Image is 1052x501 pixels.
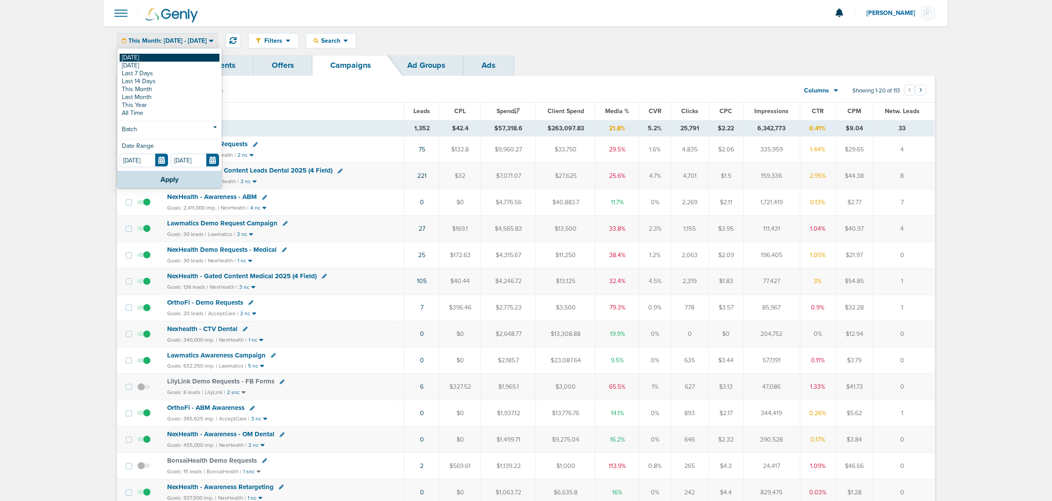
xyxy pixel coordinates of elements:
[481,120,536,136] td: $57,318.6
[481,400,536,427] td: $1,937.12
[804,86,829,95] span: Columns
[836,120,873,136] td: $9.04
[167,258,206,264] small: Goals: 30 leads |
[481,242,536,268] td: $4,315.67
[318,37,343,44] span: Search
[709,427,744,453] td: $2.32
[420,357,424,364] a: 0
[439,136,481,163] td: $132.8
[709,268,744,295] td: $1.83
[800,400,836,427] td: 0.26%
[120,77,219,85] a: Last 14 Days
[208,152,236,158] small: NexHealth |
[117,55,193,76] a: Dashboard
[836,268,873,295] td: $54.85
[250,205,260,211] small: 4 nc
[208,231,235,237] small: Lawmatics |
[671,427,709,453] td: 646
[439,321,481,347] td: $0
[800,120,836,136] td: 0.41%
[639,374,671,400] td: 1%
[219,363,246,369] small: Lawmatics |
[439,347,481,374] td: $0
[167,166,332,174] span: NexHealth - Gated Content Leads Dental 2025 (4 Field)
[248,337,257,343] small: 1 nc
[254,55,312,76] a: Offers
[419,146,425,153] a: 75
[639,189,671,216] td: 0%
[671,347,709,374] td: 635
[120,125,219,136] a: Batch
[639,136,671,163] td: 1.6%
[836,374,873,400] td: $41.73
[413,107,430,115] span: Leads
[536,136,595,163] td: $33,750
[709,374,744,400] td: $3.13
[800,242,836,268] td: 1.05%
[671,189,709,216] td: 2,269
[167,442,217,449] small: Goals: 455,000 imp. |
[120,93,219,101] a: Last Month
[536,120,595,136] td: $263,097.83
[681,107,698,115] span: Clicks
[873,374,935,400] td: 0
[241,178,251,185] small: 2 nc
[248,363,258,369] small: 5 nc
[873,136,935,163] td: 4
[237,152,248,158] small: 2 nc
[420,330,424,338] a: 0
[639,163,671,189] td: 4.7%
[671,321,709,347] td: 0
[417,172,427,180] a: 221
[167,457,257,464] span: BonsaiHealth Demo Requests
[167,193,257,201] span: NexHealth - Awareness - ABM
[873,163,935,189] td: 8
[219,337,247,343] small: NexHealth |
[639,120,671,136] td: 5.2%
[847,107,861,115] span: CPM
[167,377,274,385] span: LilyLink Demo Requests - FB Forms
[873,216,935,242] td: 4
[743,136,800,163] td: 335,959
[481,374,536,400] td: $1,965.1
[536,216,595,242] td: $13,500
[836,427,873,453] td: $3.84
[481,163,536,189] td: $7,071.07
[420,199,424,206] a: 0
[709,216,744,242] td: $3.95
[439,242,481,268] td: $172.63
[167,404,245,412] span: OrthoFi - ABM Awareness
[439,400,481,427] td: $0
[743,189,800,216] td: 1,721,419
[743,216,800,242] td: 111,431
[836,453,873,479] td: $46.66
[481,321,536,347] td: $2,648.77
[536,453,595,479] td: $1,000
[873,189,935,216] td: 7
[481,189,536,216] td: $4,776.56
[873,295,935,321] td: 1
[671,453,709,479] td: 265
[595,268,639,295] td: 32.4%
[439,189,481,216] td: $0
[873,321,935,347] td: 0
[167,284,208,291] small: Goals: 136 leads |
[709,453,744,479] td: $4.3
[836,163,873,189] td: $44.38
[439,295,481,321] td: $396.46
[671,242,709,268] td: 2,063
[120,62,219,70] a: [DATE]
[743,242,800,268] td: 196,405
[743,347,800,374] td: 577,191
[439,453,481,479] td: $569.61
[639,268,671,295] td: 4.5%
[873,242,935,268] td: 0
[800,216,836,242] td: 1.04%
[208,258,236,264] small: NexHealth |
[120,109,219,117] a: All Time
[800,163,836,189] td: 2.95%
[743,120,800,136] td: 6,342,773
[167,205,219,211] small: Goals: 2,411,000 imp. |
[219,416,249,422] small: AcceptCare |
[836,347,873,374] td: $3.79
